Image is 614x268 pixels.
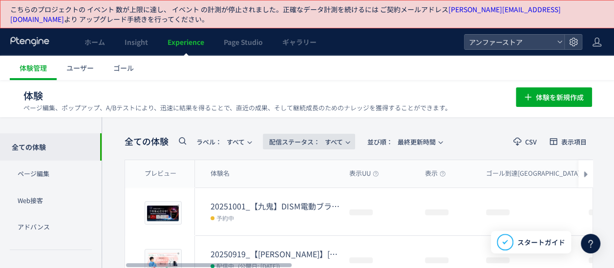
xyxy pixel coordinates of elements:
span: プレビュー [145,169,176,178]
a: [PERSON_NAME][EMAIL_ADDRESS][DOMAIN_NAME] [10,4,561,24]
span: ホーム [85,37,105,47]
span: 体験管理 [20,63,47,73]
span: ラベル： [196,137,222,146]
span: 最終更新時間 [367,134,436,150]
button: 表示項目 [543,134,593,149]
span: すべて [196,134,245,150]
span: ギャラリー [282,37,317,47]
span: 表示UU [349,169,379,178]
span: CSV [525,139,537,145]
span: ゴール [113,63,134,73]
span: ゴール到達[GEOGRAPHIC_DATA] [486,169,588,178]
span: 正確なデータ計測を続けるには ご契約メールアドレス より アップグレード手続きを行ってください。 [10,4,561,24]
span: スタートガイド [517,237,565,247]
span: ユーザー [66,63,94,73]
span: 体験名 [211,169,230,178]
button: ラベル：すべて [190,134,257,149]
span: Page Studio [224,37,263,47]
span: 予約中 [216,213,234,223]
h1: 体験 [23,89,494,103]
span: 並び順： [367,137,393,146]
span: 表示項目 [561,139,587,145]
dt: 20250919_【川辺】寺島さんCP [211,248,341,260]
span: アンファーストア [466,35,553,49]
button: CSV [507,134,543,149]
img: 935174cd57cd40b7c608f72fccf256ac1759833489565.png [147,204,179,222]
button: 並び順：最終更新時間 [361,134,448,149]
span: 全ての体験 [125,135,169,148]
span: Insight [125,37,148,47]
span: 体験を新規作成 [536,87,584,107]
button: 配信ステータス​：すべて [263,134,355,149]
span: Experience [168,37,204,47]
dt: 20251001_【九鬼】DISM電動ブラシ予約CP [211,201,341,212]
button: 体験を新規作成 [516,87,592,107]
span: 配信ステータス​： [269,137,320,146]
span: すべて [269,134,343,150]
p: ページ編集、ポップアップ、A/Bテストにより、迅速に結果を得ることで、直近の成果、そして継続成長のためのナレッジを獲得することができます。 [23,103,451,112]
p: こちらのプロジェクトの イベント 数が上限に達し、 イベント の計測が停止されました。 [10,4,605,24]
span: 表示 [425,169,445,178]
